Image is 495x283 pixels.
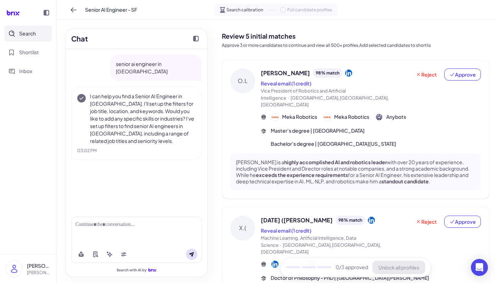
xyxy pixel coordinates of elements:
button: Reveal email (1 credit) [261,80,311,87]
span: Master's degree | [GEOGRAPHIC_DATA] [271,127,365,134]
div: 98 % match [336,216,365,225]
button: Reject [411,216,441,228]
span: Inbox [19,67,32,75]
button: Send message [186,249,197,260]
span: [GEOGRAPHIC_DATA],[GEOGRAPHIC_DATA],[GEOGRAPHIC_DATA] [261,95,389,108]
img: 公司logo [324,113,331,121]
button: Inbox [4,63,52,79]
p: [PERSON_NAME] is a with over 20 years of experience, including Vice President and Director roles ... [236,159,475,185]
h2: Chat [71,33,88,44]
span: Machine Learning, Artificial Intelligence, Data Science [261,235,356,248]
span: Senior AI Engineer - SF [85,6,137,13]
span: Full candidate profiles [287,7,332,13]
span: Meka Robotics [334,113,369,121]
strong: highly accomplished AI and robotics leader [284,159,387,165]
img: 公司logo [271,113,279,121]
span: [GEOGRAPHIC_DATA],[GEOGRAPHIC_DATA],[GEOGRAPHIC_DATA] [261,242,381,255]
p: [PERSON_NAME] [27,262,51,270]
span: Shortlist [19,49,39,56]
button: Collapse chat [190,33,202,44]
span: 0 /3 approved [336,264,368,271]
span: Reject [416,218,437,225]
strong: standout candidate [382,178,429,184]
p: senior ai engineer in [GEOGRAPHIC_DATA] [116,60,196,75]
span: Reject [416,71,437,78]
button: Reject [411,68,441,81]
span: [PERSON_NAME] [261,69,310,77]
img: 公司logo [271,261,279,268]
span: · [280,242,281,248]
span: Approve [449,218,476,225]
div: Open Intercom Messenger [471,259,488,276]
div: O.L [230,68,255,93]
button: Shortlist [4,44,52,60]
span: · [288,95,289,101]
p: Approve 3 or more candidates to continue and view all 500+ profiles.Add selected candidates to sh... [222,42,489,49]
div: X.( [230,216,255,240]
img: 公司logo [376,113,383,121]
span: Anybots [386,113,406,121]
button: Approve [444,216,481,228]
span: Meka Robotics [282,113,317,121]
button: Search [4,26,52,41]
span: Search calibration [226,7,263,13]
span: Search [19,30,36,37]
span: Approve [449,71,476,78]
span: Vice President of Robotics and Artificial Intelligence [261,88,346,101]
span: Doctor of Philosophy - PhD | [GEOGRAPHIC_DATA][PERSON_NAME] [271,274,429,282]
div: 03:02 PM [77,148,196,154]
span: LinkedIn [282,260,302,268]
div: 98 % match [313,68,342,78]
strong: exceeds the experience requirements [256,172,348,178]
span: Bachelor's degree | [GEOGRAPHIC_DATA][US_STATE] [271,140,396,148]
p: [PERSON_NAME][EMAIL_ADDRESS][DOMAIN_NAME] [27,270,51,276]
button: Approve [444,68,481,81]
span: [DATE] ([PERSON_NAME] [261,216,333,224]
p: I can help you find a Senior AI Engineer in [GEOGRAPHIC_DATA]. I'll set up the filters for job ti... [90,93,196,145]
h2: Review 5 initial matches [222,31,489,41]
span: Search with AI by [117,268,147,272]
img: user_logo.png [6,261,22,277]
button: Reveal email (1 credit) [261,227,311,234]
